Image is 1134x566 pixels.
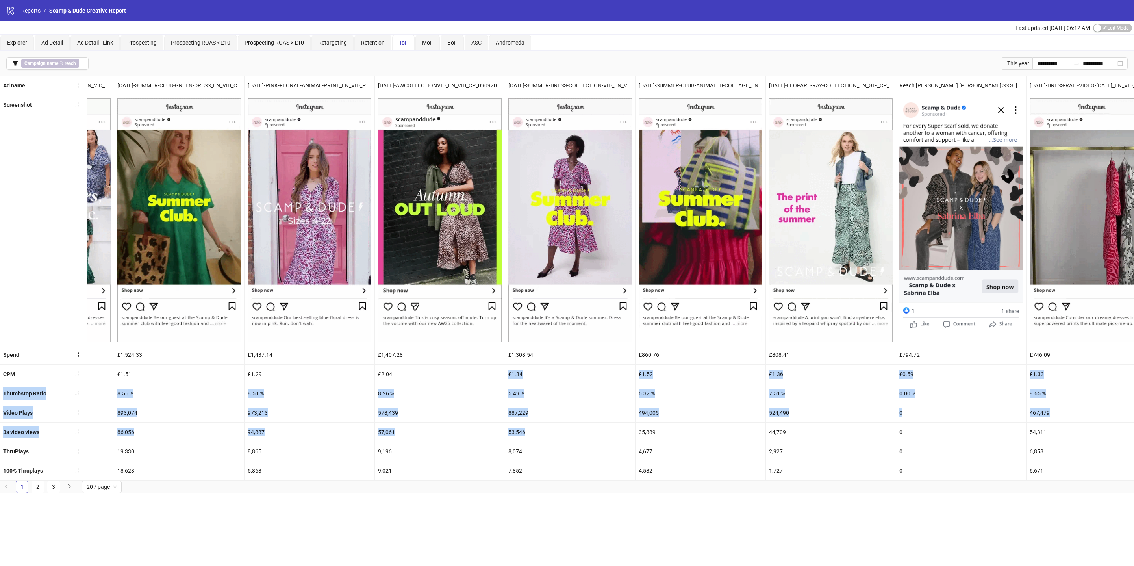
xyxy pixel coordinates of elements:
div: £794.72 [896,345,1026,364]
span: sort-ascending [74,371,80,377]
div: 494,005 [636,403,765,422]
div: [DATE]-LEOPARD-RAY-COLLECTION_EN_GIF_CP_23072025_F_CC_SC1_USP11_DRESSES [766,76,896,95]
div: £808.41 [766,345,896,364]
div: 86,056 [114,423,244,442]
div: £1.52 [636,365,765,384]
span: sort-ascending [74,102,80,108]
span: ∋ [21,59,79,68]
b: 3s video views [3,429,39,435]
div: £2.04 [375,365,505,384]
b: Spend [3,352,19,358]
div: £860.76 [636,345,765,364]
div: 0 [896,423,1026,442]
span: Ad Detail [41,39,63,46]
span: filter [13,61,18,66]
span: sort-ascending [74,449,80,454]
span: ASC [471,39,482,46]
span: Retargeting [318,39,347,46]
span: sort-ascending [74,429,80,434]
div: 35,889 [636,423,765,442]
div: Reach [PERSON_NAME] [PERSON_NAME] SS SI [DATE] [896,76,1026,95]
span: sort-ascending [74,468,80,473]
a: Reports [20,6,42,15]
span: Andromeda [496,39,524,46]
span: Prospecting [127,39,157,46]
img: Screenshot 120216272651290005 [899,98,1023,330]
div: £1.34 [505,365,635,384]
div: 44,709 [766,423,896,442]
div: 893,074 [114,403,244,422]
div: 524,490 [766,403,896,422]
div: £1.51 [114,365,244,384]
span: Retention [361,39,385,46]
div: £1,524.33 [114,345,244,364]
li: 2 [31,481,44,493]
div: 4,582 [636,461,765,480]
b: Ad name [3,82,25,89]
img: Screenshot 120234184947240005 [378,98,502,341]
button: Campaign name ∋ reach [6,57,89,70]
li: 1 [16,481,28,493]
span: Last updated [DATE] 06:12 AM [1015,25,1090,31]
span: 20 / page [87,481,117,493]
div: £1.29 [245,365,374,384]
div: 973,213 [245,403,374,422]
b: CPM [3,371,15,377]
span: MoF [422,39,433,46]
b: reach [65,61,76,66]
div: [DATE]-SUMMER-DRESS-COLLECTION-VID_EN_VID_CP_10072025_F_CC_SC1_USP10_SUMMERDRESSES [505,76,635,95]
div: 8.26 % [375,384,505,403]
div: 8,074 [505,442,635,461]
div: 8.55 % [114,384,244,403]
span: BoF [447,39,457,46]
span: sort-ascending [74,390,80,396]
b: Video Plays [3,410,33,416]
div: 94,887 [245,423,374,442]
div: 9,021 [375,461,505,480]
div: 578,439 [375,403,505,422]
div: 7.51 % [766,384,896,403]
div: 9,196 [375,442,505,461]
b: Thumbstop Ratio [3,390,46,397]
img: Screenshot 120227563616260005 [117,98,241,341]
div: 7,852 [505,461,635,480]
span: sort-ascending [74,83,80,88]
span: Prospecting ROAS < £10 [171,39,230,46]
div: £1,407.28 [375,345,505,364]
span: right [67,484,72,489]
img: Screenshot 120227563620410005 [639,98,762,341]
div: 8.51 % [245,384,374,403]
img: Screenshot 120230200644850005 [508,98,632,341]
div: 887,229 [505,403,635,422]
b: Screenshot [3,102,32,108]
div: 18,628 [114,461,244,480]
a: 2 [32,481,44,493]
li: Next Page [63,481,76,493]
div: £1,437.14 [245,345,374,364]
div: 0 [896,403,1026,422]
div: 0.00 % [896,384,1026,403]
div: 53,546 [505,423,635,442]
a: 3 [48,481,59,493]
div: £1.36 [766,365,896,384]
span: sort-ascending [74,410,80,415]
div: [DATE]-PINK-FLORAL-ANIMAL-PRINT_EN_VID_PP_03072025_F_CC_SC12_USP11_DRESSES [245,76,374,95]
div: 19,330 [114,442,244,461]
img: Screenshot 120232179650430005 [769,98,893,341]
div: £1,308.54 [505,345,635,364]
div: 0 [896,442,1026,461]
span: Explorer [7,39,27,46]
span: Ad Detail - Link [77,39,113,46]
span: Scamp & Dude Creative Report [49,7,126,14]
div: 57,061 [375,423,505,442]
div: 5,868 [245,461,374,480]
b: Campaign name [24,61,58,66]
img: Screenshot 120229959130610005 [248,98,371,341]
a: 1 [16,481,28,493]
span: left [4,484,9,489]
div: [DATE]-SUMMER-CLUB-GREEN-DRESS_EN_VID_CP_05062025_F_CC_SC1_USP11_SUMMERCLUB [114,76,244,95]
b: ThruPlays [3,448,29,455]
div: Page Size [82,481,122,493]
div: 1,727 [766,461,896,480]
button: right [63,481,76,493]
